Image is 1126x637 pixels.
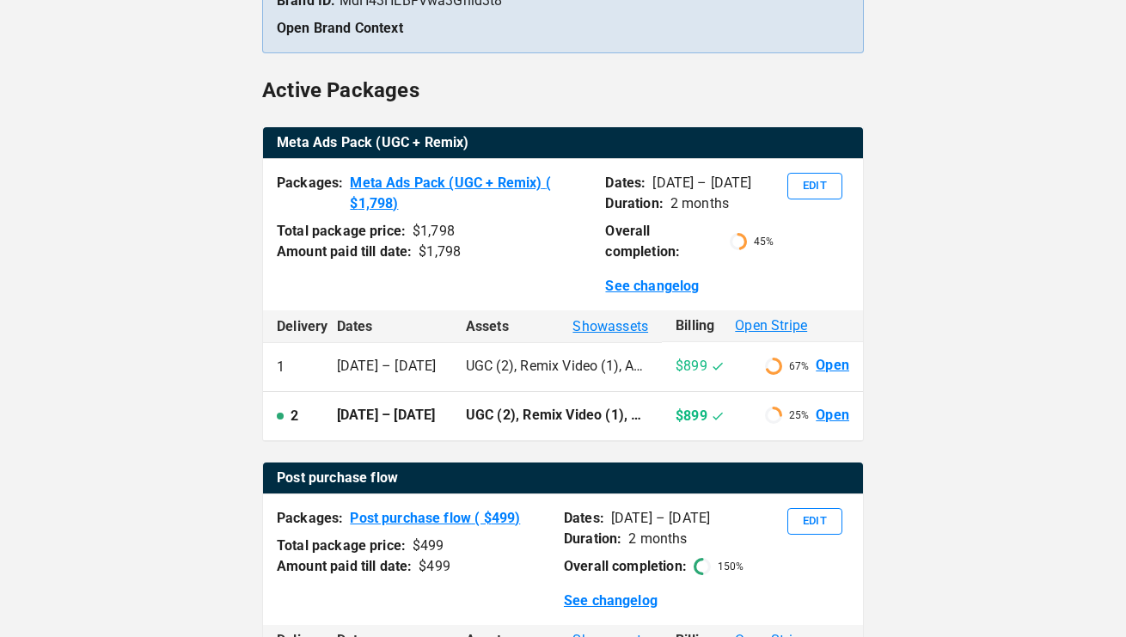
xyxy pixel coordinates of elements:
[323,310,452,342] th: Dates
[605,193,663,214] p: Duration:
[564,529,621,549] p: Duration:
[419,556,450,577] div: $ 499
[670,193,729,214] p: 2 months
[263,127,863,159] th: Meta Ads Pack (UGC + Remix)
[263,462,863,494] th: Post purchase flow
[816,356,849,376] a: Open
[676,356,725,377] p: $899
[611,508,710,529] p: [DATE] – [DATE]
[789,358,809,374] p: 67 %
[466,406,648,426] p: UGC (2), Remix Video (1), Ad campaign optimisation (2), Image Ad (1)
[350,508,520,529] a: Post purchase flow ( $499)
[277,357,285,377] p: 1
[277,221,406,242] p: Total package price:
[605,276,699,297] a: See changelog
[628,529,687,549] p: 2 months
[262,74,419,107] h6: Active Packages
[323,391,452,440] td: [DATE] – [DATE]
[263,310,323,342] th: Delivery
[277,536,406,556] p: Total package price:
[718,559,744,574] p: 150 %
[564,556,687,577] p: Overall completion:
[816,406,849,426] a: Open
[419,242,461,262] div: $ 1,798
[652,173,751,193] p: [DATE] – [DATE]
[605,221,722,262] p: Overall completion:
[676,406,725,426] p: $899
[572,316,648,337] span: Show assets
[754,234,774,249] p: 45 %
[413,221,455,242] div: $ 1,798
[277,20,403,36] a: Open Brand Context
[323,342,452,391] td: [DATE] – [DATE]
[735,315,807,336] span: Open Stripe
[466,357,648,377] p: UGC (2), Remix Video (1), Ad campaign optimisation (2), Image Ad (1)
[263,127,863,159] table: active packages table
[662,310,863,342] th: Billing
[277,173,343,214] p: Packages:
[291,406,298,426] p: 2
[350,173,591,214] a: Meta Ads Pack (UGC + Remix) ( $1,798)
[277,508,343,529] p: Packages:
[564,591,658,611] a: See changelog
[564,508,604,529] p: Dates:
[466,316,648,337] div: Assets
[413,536,444,556] div: $ 499
[277,242,412,262] p: Amount paid till date:
[789,407,809,423] p: 25 %
[787,173,842,199] button: Edit
[263,462,863,494] table: active packages table
[605,173,646,193] p: Dates:
[787,508,842,535] button: Edit
[277,556,412,577] p: Amount paid till date:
